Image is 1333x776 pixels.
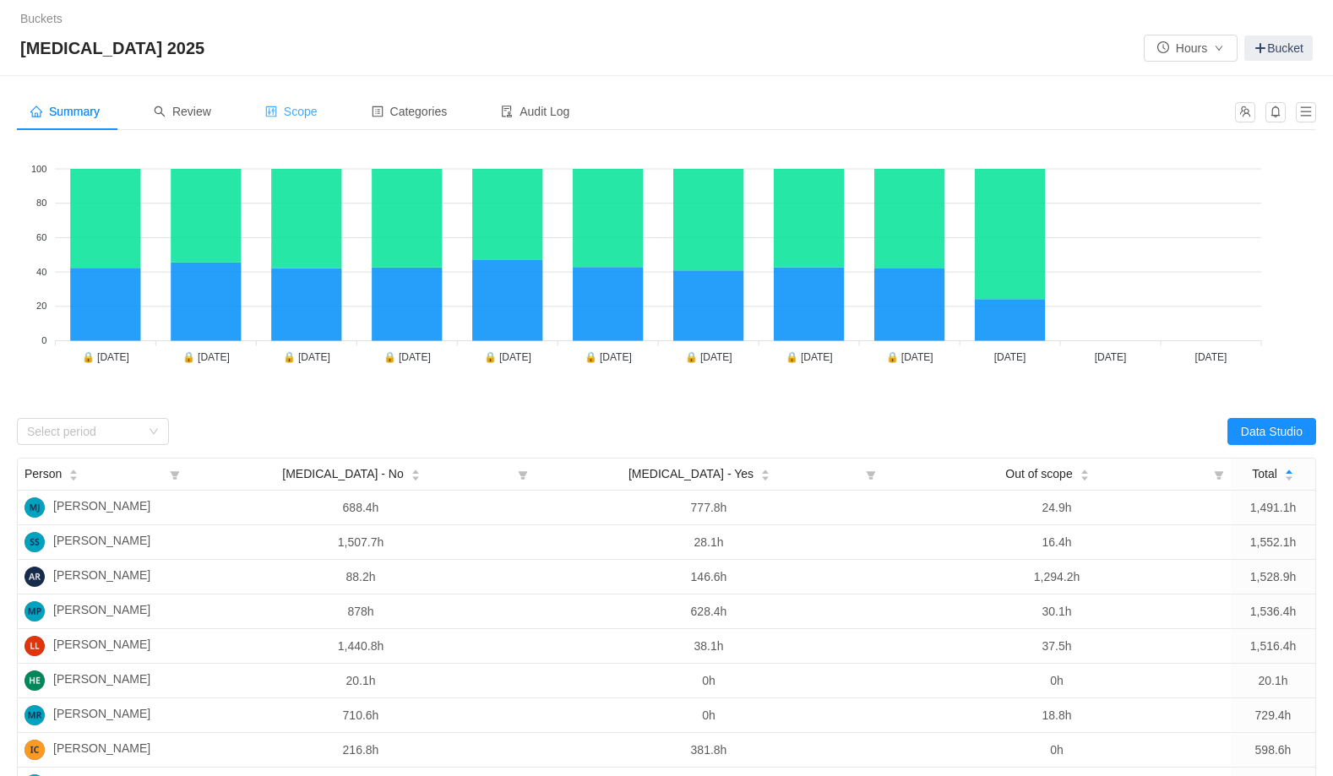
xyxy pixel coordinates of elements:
i: icon: profile [372,106,384,117]
td: 146.6h [535,560,883,594]
a: Buckets [20,12,63,25]
tspan: 🔒 [DATE] [182,350,230,363]
span: [PERSON_NAME] [53,636,150,656]
td: 598.6h [1231,733,1315,768]
tspan: [DATE] [1095,351,1127,363]
tspan: 🔒 [DATE] [82,350,129,363]
span: [PERSON_NAME] [53,705,150,725]
td: 88.2h [187,560,535,594]
span: [PERSON_NAME] [53,670,150,691]
img: LL [24,636,45,656]
td: 1,491.1h [1231,491,1315,525]
img: AR [24,567,45,587]
button: icon: team [1235,102,1255,122]
td: 28.1h [535,525,883,560]
td: 0h [535,698,883,733]
span: Person [24,465,62,483]
img: IC [24,740,45,760]
tspan: 🔒 [DATE] [484,350,531,363]
img: MJ [24,497,45,518]
td: 777.8h [535,491,883,525]
span: [PERSON_NAME] [53,601,150,621]
tspan: 100 [31,164,46,174]
tspan: 🔒 [DATE] [585,350,632,363]
span: Out of scope [1005,465,1072,483]
i: icon: caret-up [761,468,770,473]
td: 0h [535,664,883,698]
i: icon: caret-up [1080,468,1089,473]
td: 688.4h [187,491,535,525]
span: Audit Log [501,105,569,118]
i: icon: caret-up [69,468,79,473]
tspan: [DATE] [1195,351,1227,363]
td: 1,536.4h [1231,594,1315,629]
span: Total [1252,465,1277,483]
i: icon: caret-down [1284,474,1293,479]
img: SS [24,532,45,552]
td: 1,552.1h [1231,525,1315,560]
td: 381.8h [535,733,883,768]
div: Sort [760,467,770,479]
span: [PERSON_NAME] [53,532,150,552]
tspan: 40 [36,267,46,277]
span: Summary [30,105,100,118]
div: Sort [1284,467,1294,479]
i: icon: filter [1207,459,1231,490]
tspan: 20 [36,301,46,311]
i: icon: control [265,106,277,117]
span: [PERSON_NAME] [53,497,150,518]
i: icon: caret-down [411,474,420,479]
i: icon: caret-down [1080,474,1089,479]
td: 1,440.8h [187,629,535,664]
i: icon: home [30,106,42,117]
td: 1,294.2h [883,560,1231,594]
span: [MEDICAL_DATA] 2025 [20,35,215,62]
tspan: 🔒 [DATE] [283,350,330,363]
td: 216.8h [187,733,535,768]
td: 1,507.7h [187,525,535,560]
span: [PERSON_NAME] [53,567,150,587]
div: Sort [411,467,421,479]
td: 16.4h [883,525,1231,560]
img: MR [24,705,45,725]
td: 729.4h [1231,698,1315,733]
i: icon: filter [511,459,535,490]
a: Bucket [1244,35,1313,61]
span: Scope [265,105,318,118]
i: icon: caret-up [1284,468,1293,473]
td: 0h [883,664,1231,698]
img: MP [24,601,45,621]
td: 710.6h [187,698,535,733]
button: Data Studio [1227,418,1316,445]
tspan: 🔒 [DATE] [384,350,431,363]
i: icon: filter [859,459,883,490]
td: 37.5h [883,629,1231,664]
i: icon: audit [501,106,513,117]
td: 20.1h [187,664,535,698]
td: 38.1h [535,629,883,664]
span: Categories [372,105,448,118]
td: 18.8h [883,698,1231,733]
div: Sort [68,467,79,479]
div: Select period [27,423,140,440]
img: HE [24,670,45,691]
tspan: 0 [41,335,46,345]
span: Review [154,105,211,118]
td: 1,528.9h [1231,560,1315,594]
tspan: 🔒 [DATE] [786,350,833,363]
div: Sort [1080,467,1090,479]
span: [MEDICAL_DATA] - No [282,465,403,483]
i: icon: down [149,426,159,438]
td: 20.1h [1231,664,1315,698]
button: icon: bell [1265,102,1286,122]
td: 24.9h [883,491,1231,525]
td: 0h [883,733,1231,768]
tspan: 80 [36,198,46,208]
tspan: 🔒 [DATE] [685,350,732,363]
i: icon: search [154,106,166,117]
i: icon: caret-up [411,468,420,473]
span: [MEDICAL_DATA] - Yes [628,465,754,483]
i: icon: caret-down [69,474,79,479]
i: icon: filter [163,459,187,490]
td: 30.1h [883,594,1231,629]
